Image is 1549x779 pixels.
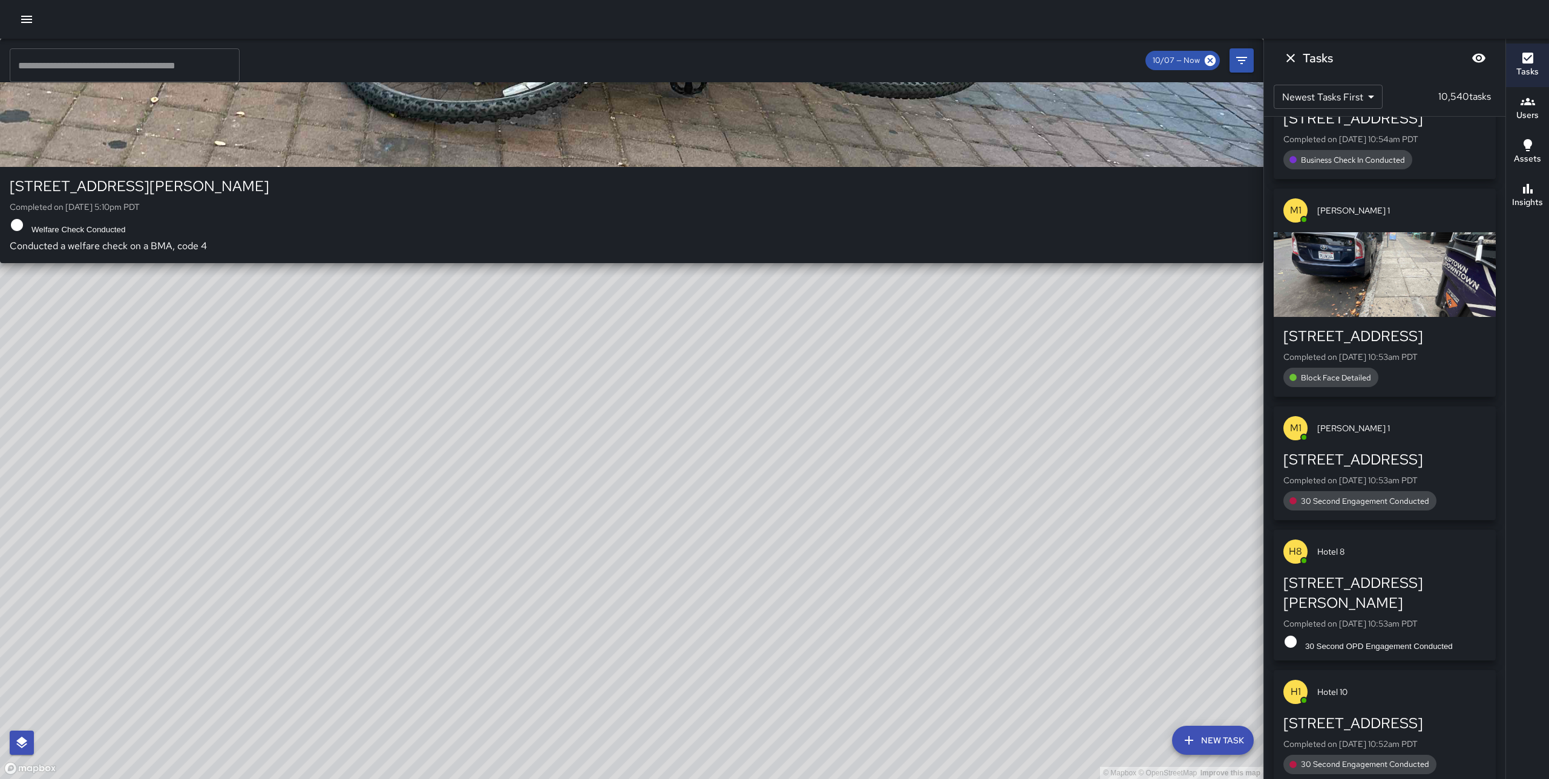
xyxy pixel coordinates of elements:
p: Completed on [DATE] 10:53am PDT [1283,351,1486,363]
h6: Assets [1514,152,1541,166]
span: Hotel 8 [1317,546,1486,558]
div: [STREET_ADDRESS] [1283,109,1486,128]
span: Business Check In Conducted [1294,154,1412,166]
div: 10/07 — Now [1145,51,1220,70]
p: Conducted a welfare check on a BMA, code 4 [10,239,1254,253]
button: New Task [1172,726,1254,755]
span: 30 Second Engagement Conducted [1294,495,1436,507]
p: M1 [1290,203,1302,218]
span: [PERSON_NAME] 1 [1317,422,1486,434]
div: [STREET_ADDRESS] [1283,714,1486,733]
span: Sierra 9 [44,54,1254,67]
span: Welfare Check Conducted [24,225,133,234]
button: Users [1506,87,1549,131]
h6: Users [1516,109,1539,122]
div: [STREET_ADDRESS] [1283,450,1486,469]
p: Completed on [DATE] 5:10pm PDT [10,201,1254,213]
button: Tasks [1506,44,1549,87]
p: M1 [1290,421,1302,435]
p: Completed on [DATE] 10:53am PDT [1283,474,1486,486]
span: 30 Second OPD Engagement Conducted [1298,642,1460,651]
button: Blur [1467,46,1491,70]
button: M1[PERSON_NAME] 1[STREET_ADDRESS]Completed on [DATE] 10:53am PDTBlock Face Detailed [1274,189,1496,397]
p: Completed on [DATE] 10:54am PDT [1283,133,1486,145]
div: [STREET_ADDRESS] [1283,327,1486,346]
span: [PERSON_NAME] 1 [1317,204,1486,217]
h6: Tasks [1303,48,1333,68]
span: 30 Second Engagement Conducted [1294,758,1436,771]
span: Hotel 10 [1317,686,1486,698]
p: H1 [1291,685,1301,699]
h6: Insights [1512,196,1543,209]
p: Completed on [DATE] 10:52am PDT [1283,738,1486,750]
p: Completed on [DATE] 10:53am PDT [1283,618,1486,630]
div: [STREET_ADDRESS][PERSON_NAME] [1283,573,1486,612]
p: H8 [1289,544,1302,559]
button: Insights [1506,174,1549,218]
p: 10,540 tasks [1433,90,1496,104]
div: [STREET_ADDRESS][PERSON_NAME] [10,177,1254,196]
span: 10/07 — Now [1145,54,1207,67]
button: Assets [1506,131,1549,174]
button: Filters [1230,48,1254,73]
span: Block Face Detailed [1294,372,1378,384]
button: H8Hotel 8[STREET_ADDRESS][PERSON_NAME]Completed on [DATE] 10:53am PDT30 Second OPD Engagement Con... [1274,530,1496,660]
button: M1[PERSON_NAME] 1[STREET_ADDRESS]Completed on [DATE] 10:53am PDT30 Second Engagement Conducted [1274,406,1496,520]
div: Newest Tasks First [1274,85,1383,109]
button: Dismiss [1279,46,1303,70]
h6: Tasks [1516,65,1539,79]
